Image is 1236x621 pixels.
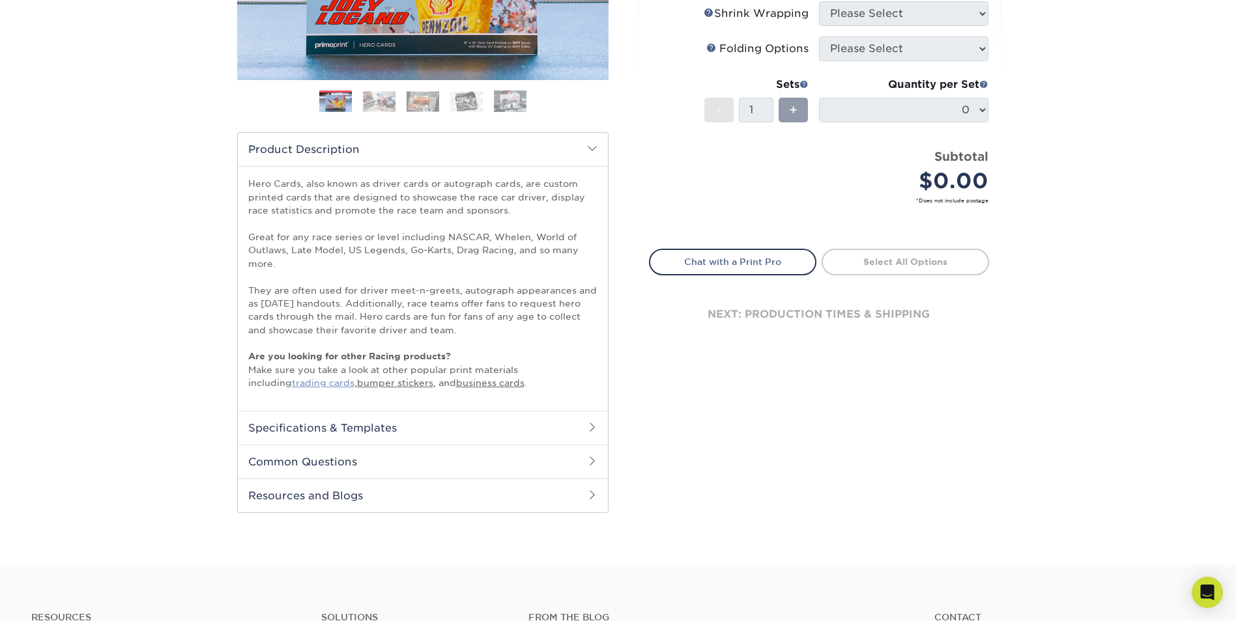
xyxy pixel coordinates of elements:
strong: Are you looking for other Racing products? [248,351,451,361]
span: - [716,100,722,120]
div: next: production times & shipping [649,275,989,353]
img: Hero Cards 03 [407,91,439,111]
a: trading cards [292,378,354,388]
div: Open Intercom Messenger [1192,577,1223,608]
h2: Common Questions [238,445,608,478]
div: Sets [704,77,809,92]
div: $0.00 [829,165,988,197]
div: Folding Options [706,41,809,57]
a: bumper stickers [357,378,433,388]
iframe: Google Customer Reviews [3,581,111,616]
h2: Product Description [238,133,608,166]
h2: Resources and Blogs [238,478,608,512]
div: Shrink Wrapping [704,6,809,21]
p: Hero Cards, also known as driver cards or autograph cards, are custom printed cards that are desi... [248,177,597,389]
span: + [789,100,798,120]
a: Select All Options [822,249,989,275]
img: Hero Cards 01 [319,92,352,113]
a: Chat with a Print Pro [649,249,816,275]
h2: Specifications & Templates [238,411,608,445]
div: Quantity per Set [819,77,988,92]
small: *Does not include postage [659,197,988,204]
img: Hero Cards 02 [363,91,395,111]
img: Hero Cards 04 [450,91,483,111]
a: business cards [456,378,525,388]
img: Hero Cards 05 [494,90,526,113]
strong: Subtotal [934,149,988,163]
